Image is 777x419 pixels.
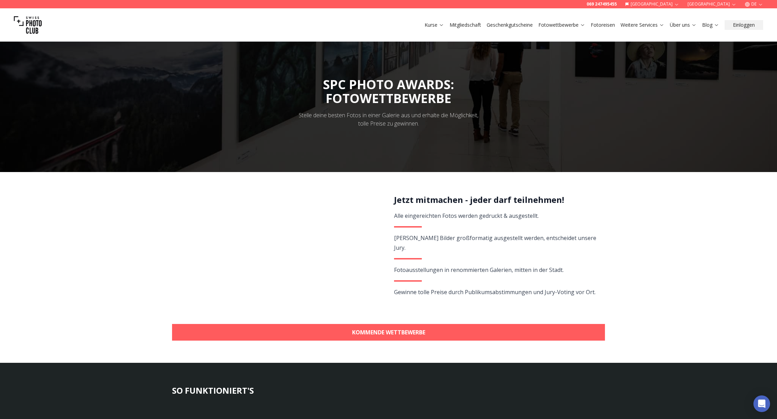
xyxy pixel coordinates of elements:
button: Weitere Services [618,20,667,30]
span: SPC PHOTO AWARDS: [323,76,454,105]
img: Swiss photo club [14,11,42,39]
button: Fotowettbewerbe [536,20,588,30]
button: Einloggen [725,20,763,30]
a: KOMMENDE WETTBEWERBE [172,324,605,341]
div: Stelle deine besten Fotos in einer Galerie aus und erhalte die Möglichkeit, tolle Preise zu gewin... [294,111,483,128]
a: Fotowettbewerbe [538,22,585,28]
span: Alle eingereichten Fotos werden gedruckt & ausgestellt. [394,212,539,220]
h3: SO FUNKTIONIERT'S [172,385,605,396]
a: Blog [702,22,719,28]
h2: Jetzt mitmachen - jeder darf teilnehmen! [394,194,597,205]
div: FOTOWETTBEWERBE [323,92,454,105]
span: Fotoausstellungen in renommierten Galerien, mitten in der Stadt. [394,266,564,274]
a: Mitgliedschaft [450,22,481,28]
a: 069 247495455 [587,1,617,7]
div: Open Intercom Messenger [753,395,770,412]
button: Kurse [422,20,447,30]
a: Geschenkgutscheine [487,22,533,28]
button: Geschenkgutscheine [484,20,536,30]
span: Gewinne tolle Preise durch Publikumsabstimmungen und Jury-Voting vor Ort. [394,288,596,296]
a: Kurse [425,22,444,28]
a: Über uns [670,22,697,28]
button: Mitgliedschaft [447,20,484,30]
a: Fotoreisen [591,22,615,28]
a: Weitere Services [621,22,664,28]
button: Blog [699,20,722,30]
button: Über uns [667,20,699,30]
span: [PERSON_NAME] Bilder großformatig ausgestellt werden, entscheidet unsere Jury. [394,234,596,251]
button: Fotoreisen [588,20,618,30]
